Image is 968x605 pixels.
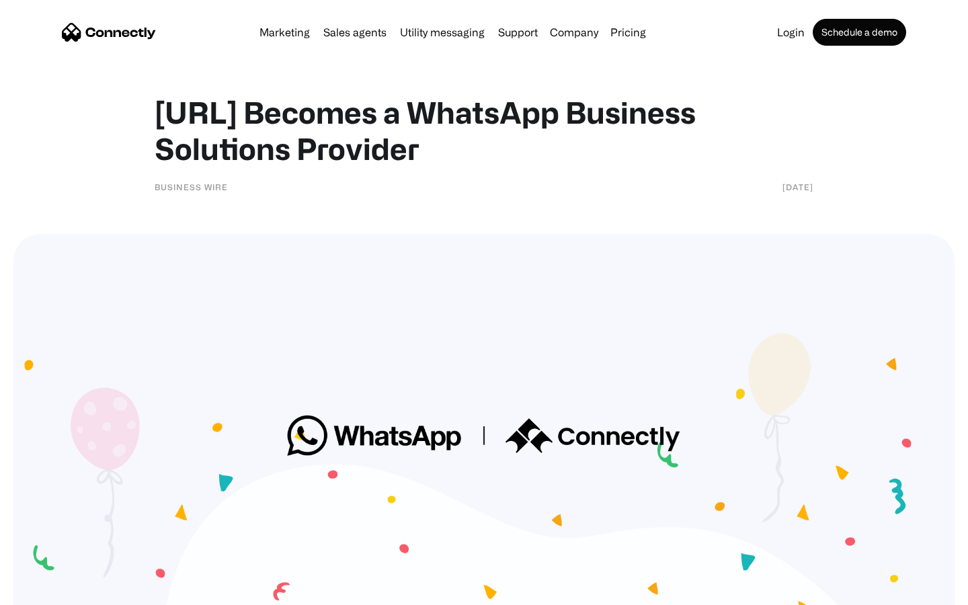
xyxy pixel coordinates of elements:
a: Marketing [254,27,315,38]
ul: Language list [27,581,81,600]
a: Sales agents [318,27,392,38]
div: [DATE] [782,180,813,194]
a: Utility messaging [395,27,490,38]
div: Business Wire [155,180,228,194]
div: Company [550,23,598,42]
a: Schedule a demo [813,19,906,46]
a: Pricing [605,27,651,38]
aside: Language selected: English [13,581,81,600]
a: Login [772,27,810,38]
a: Support [493,27,543,38]
h1: [URL] Becomes a WhatsApp Business Solutions Provider [155,94,813,167]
